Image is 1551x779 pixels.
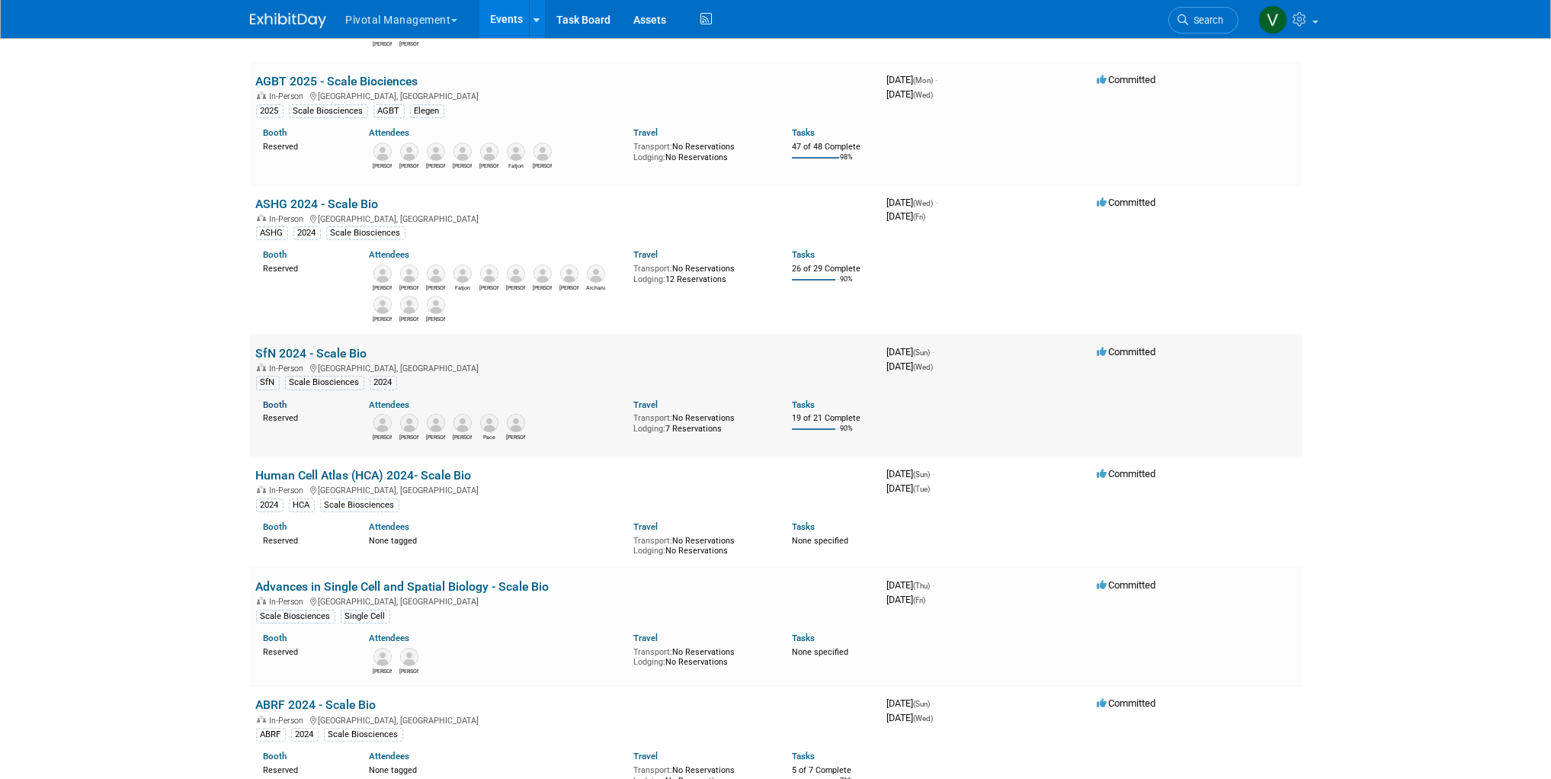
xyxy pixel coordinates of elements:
[887,361,934,372] span: [DATE]
[256,226,288,240] div: ASHG
[479,432,498,441] div: Pace Cranney
[256,346,367,361] a: SfN 2024 - Scale Bio
[256,610,335,624] div: Scale Biosciences
[410,104,444,118] div: Elegen
[1189,14,1224,26] span: Search
[633,633,658,643] a: Travel
[936,197,938,208] span: -
[792,536,848,546] span: None specified
[256,713,875,726] div: [GEOGRAPHIC_DATA], [GEOGRAPHIC_DATA]
[633,424,665,434] span: Lodging:
[256,104,284,118] div: 2025
[256,89,875,101] div: [GEOGRAPHIC_DATA], [GEOGRAPHIC_DATA]
[369,633,409,643] a: Attendees
[1098,346,1156,357] span: Committed
[633,521,658,532] a: Travel
[633,261,769,284] div: No Reservations 12 Reservations
[844,30,853,51] td: 8%
[256,498,284,512] div: 2024
[257,597,266,604] img: In-Person Event
[914,199,934,207] span: (Wed)
[633,127,658,138] a: Travel
[369,249,409,260] a: Attendees
[792,765,875,776] div: 5 of 7 Complete
[507,264,525,283] img: Giovanna Prout
[633,399,658,410] a: Travel
[264,533,347,547] div: Reserved
[426,314,445,323] div: Tom Kelly
[507,414,525,432] img: Jason Koth
[633,249,658,260] a: Travel
[633,536,672,546] span: Transport:
[369,521,409,532] a: Attendees
[887,210,926,222] span: [DATE]
[587,264,605,283] img: Archana Bettadapur
[559,283,578,292] div: Santiago Salas
[326,226,405,240] div: Scale Biosciences
[400,296,418,314] img: Robert James
[453,264,472,283] img: Fatjon Leti
[914,714,934,723] span: (Wed)
[373,414,392,432] img: Amy Hamilton
[533,283,552,292] div: Christina Ulrich
[887,197,938,208] span: [DATE]
[933,346,935,357] span: -
[914,485,931,493] span: (Tue)
[264,751,287,761] a: Booth
[427,296,445,314] img: Tom Kelly
[533,161,552,170] div: Santiago Salas
[369,762,622,776] div: None tagged
[792,521,815,532] a: Tasks
[633,644,769,668] div: No Reservations No Reservations
[324,728,403,742] div: Scale Biosciences
[453,283,472,292] div: Fatjon Leti
[293,226,321,240] div: 2024
[479,161,498,170] div: Keith Jackson
[400,143,418,161] img: Giovanna Prout
[427,414,445,432] img: Christina Ulrich
[633,410,769,434] div: No Reservations 7 Reservations
[256,595,875,607] div: [GEOGRAPHIC_DATA], [GEOGRAPHIC_DATA]
[633,264,672,274] span: Transport:
[633,139,769,162] div: No Reservations No Reservations
[257,214,266,222] img: In-Person Event
[264,410,347,424] div: Reserved
[373,104,405,118] div: AGBT
[453,161,472,170] div: Tom Kelly
[914,348,931,357] span: (Sun)
[792,399,815,410] a: Tasks
[633,657,665,667] span: Lodging:
[792,249,815,260] a: Tasks
[256,468,472,482] a: Human Cell Atlas (HCA) 2024- Scale Bio
[933,579,935,591] span: -
[373,161,392,170] div: Amy Hamilton
[453,432,472,441] div: Patrick (Paddy) Boyd
[270,716,309,726] span: In-Person
[291,728,319,742] div: 2024
[256,361,875,373] div: [GEOGRAPHIC_DATA], [GEOGRAPHIC_DATA]
[400,264,418,283] img: Amy Hamilton
[914,596,926,604] span: (Fri)
[399,314,418,323] div: Robert James
[257,364,266,371] img: In-Person Event
[373,314,392,323] div: Felix Schlesinger
[373,666,392,675] div: Jason Koth
[506,432,525,441] div: Jason Koth
[534,143,552,161] img: Santiago Salas
[887,88,934,100] span: [DATE]
[914,470,931,479] span: (Sun)
[936,74,938,85] span: -
[506,161,525,170] div: Fatjon Leti
[534,264,552,283] img: Christina Ulrich
[256,197,379,211] a: ASHG 2024 - Scale Bio
[270,486,309,495] span: In-Person
[257,716,266,723] img: In-Person Event
[256,483,875,495] div: [GEOGRAPHIC_DATA], [GEOGRAPHIC_DATA]
[256,74,418,88] a: AGBT 2025 - Scale Biociences
[400,648,418,666] img: Santiago Salas
[369,751,409,761] a: Attendees
[270,214,309,224] span: In-Person
[887,697,935,709] span: [DATE]
[257,486,266,493] img: In-Person Event
[887,74,938,85] span: [DATE]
